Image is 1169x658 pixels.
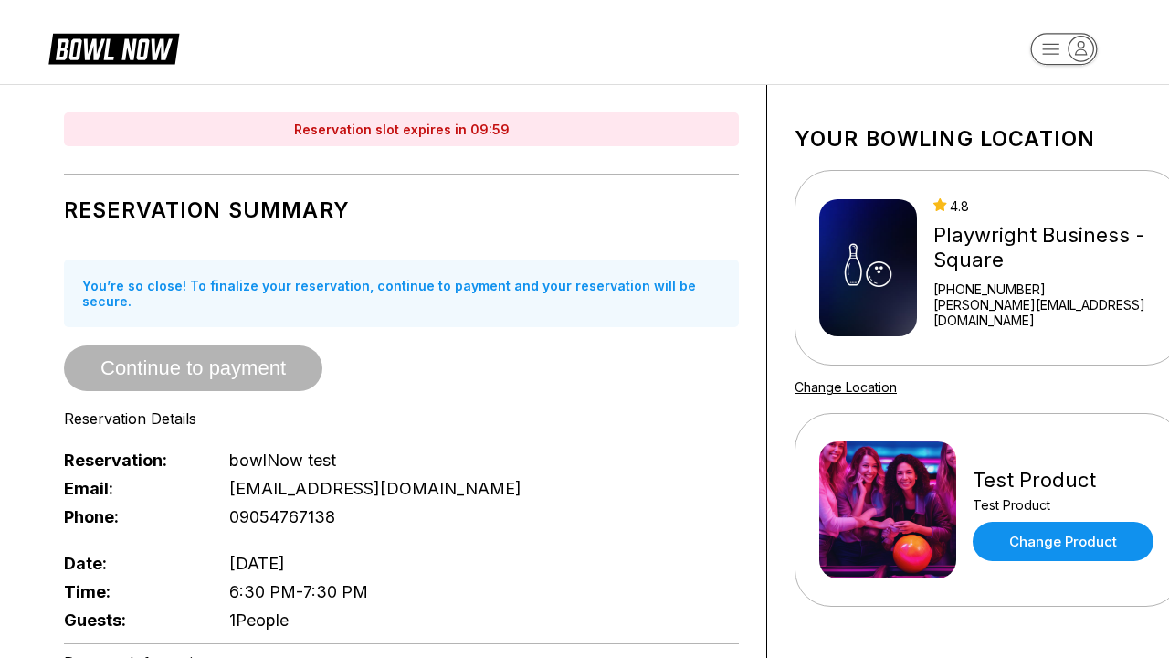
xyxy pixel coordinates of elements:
[64,479,199,498] span: Email:
[933,223,1158,272] div: Playwright Business - Square
[973,468,1153,493] div: Test Product
[973,497,1153,513] div: Test Product
[973,522,1153,561] a: Change Product
[933,198,1158,214] div: 4.8
[819,199,917,336] img: Playwright Business - Square
[64,610,199,630] span: Guests:
[229,554,285,573] span: [DATE]
[64,582,199,601] span: Time:
[229,582,368,601] span: 6:30 PM - 7:30 PM
[933,281,1158,297] div: [PHONE_NUMBER]
[64,507,199,526] span: Phone:
[229,507,335,526] span: 09054767138
[229,451,336,470] span: bowlNow test
[64,197,739,223] h1: Reservation Summary
[229,479,521,498] span: [EMAIL_ADDRESS][DOMAIN_NAME]
[933,297,1158,328] a: [PERSON_NAME][EMAIL_ADDRESS][DOMAIN_NAME]
[64,451,199,470] span: Reservation:
[819,441,956,578] img: Test Product
[795,379,897,395] a: Change Location
[64,409,739,428] div: Reservation Details
[64,260,739,327] div: You’re so close! To finalize your reservation, continue to payment and your reservation will be s...
[64,112,739,146] div: Reservation slot expires in 09:59
[229,610,289,630] span: 1 People
[64,554,199,573] span: Date:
